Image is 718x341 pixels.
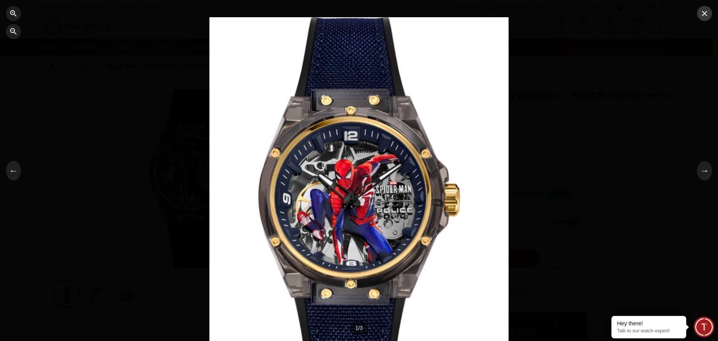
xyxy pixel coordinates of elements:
[697,161,712,180] button: →
[617,320,681,327] div: Hey there!
[694,317,714,337] div: Chat Widget
[6,161,21,180] button: ←
[349,321,368,335] div: 1 / 3
[617,328,681,334] p: Talk to our watch expert!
